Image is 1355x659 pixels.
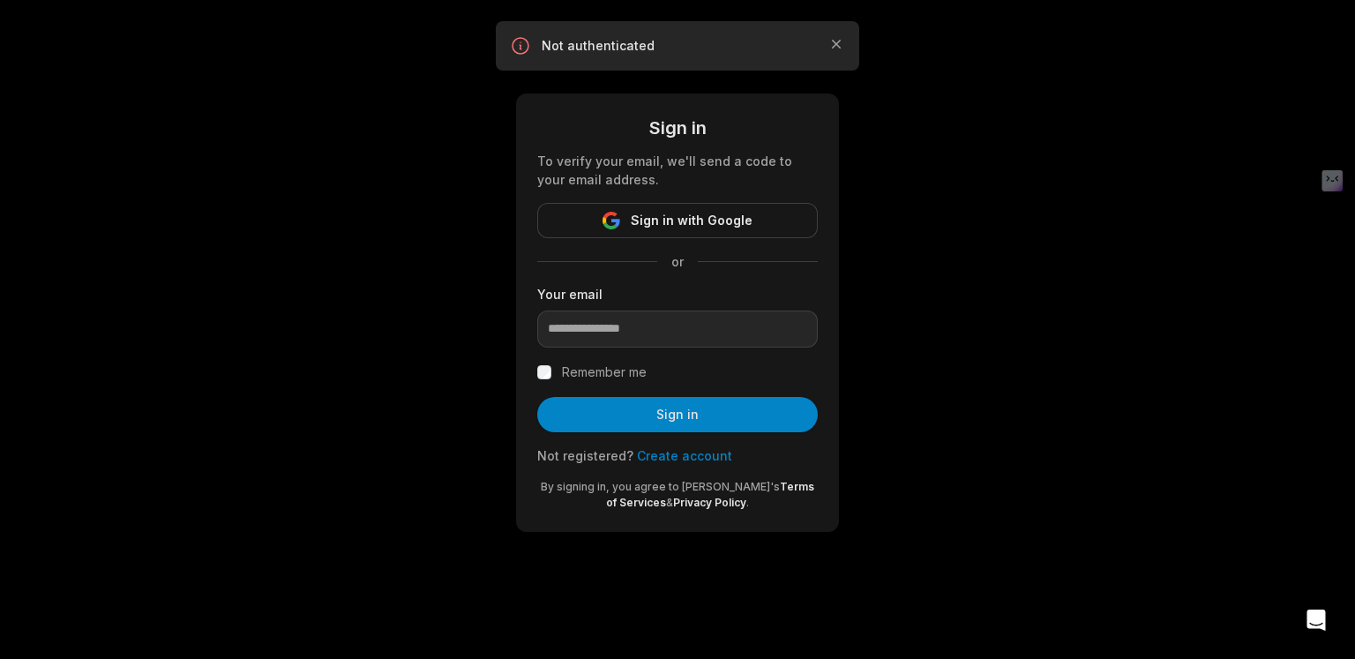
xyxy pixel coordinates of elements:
label: Your email [537,285,818,303]
a: Create account [637,448,732,463]
div: Open Intercom Messenger [1295,599,1337,641]
button: Sign in [537,397,818,432]
button: Sign in with Google [537,203,818,238]
a: Terms of Services [606,480,814,509]
div: To verify your email, we'll send a code to your email address. [537,152,818,189]
p: Not authenticated [542,37,813,55]
span: By signing in, you agree to [PERSON_NAME]'s [541,480,780,493]
span: & [666,496,673,509]
div: Sign in [537,115,818,141]
span: Sign in with Google [631,210,752,231]
span: . [746,496,749,509]
label: Remember me [562,362,647,383]
span: or [657,252,698,271]
a: Privacy Policy [673,496,746,509]
span: Not registered? [537,448,633,463]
